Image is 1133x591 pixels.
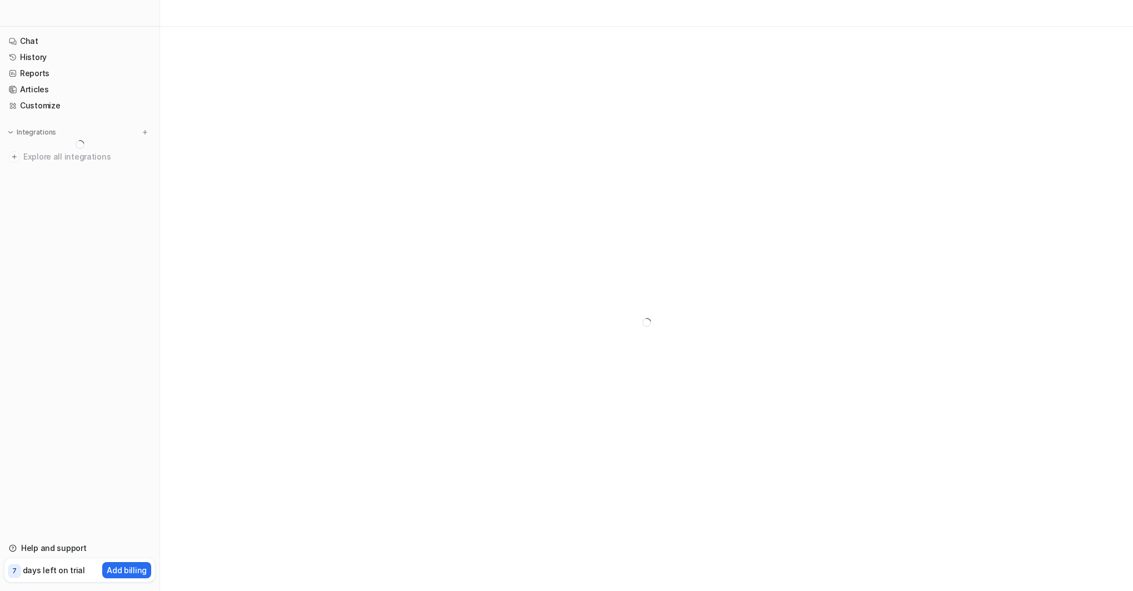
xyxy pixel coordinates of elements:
p: Integrations [17,128,56,137]
span: Explore all integrations [23,148,151,166]
button: Integrations [4,127,59,138]
a: Explore all integrations [4,149,155,165]
a: History [4,49,155,65]
a: Articles [4,82,155,97]
a: Customize [4,98,155,113]
button: Add billing [102,562,151,578]
a: Help and support [4,540,155,556]
p: 7 [12,566,17,576]
img: menu_add.svg [141,128,149,136]
p: days left on trial [23,564,85,576]
a: Reports [4,66,155,81]
img: explore all integrations [9,151,20,162]
img: expand menu [7,128,14,136]
a: Chat [4,33,155,49]
p: Add billing [107,564,147,576]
